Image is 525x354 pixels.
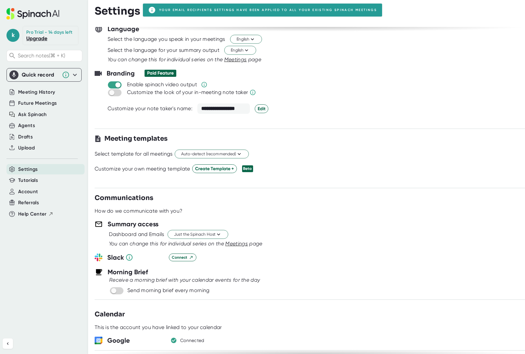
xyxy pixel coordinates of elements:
div: Paid Feature [147,70,174,76]
button: Settings [18,166,38,173]
span: Meetings [225,241,248,247]
button: Meeting History [18,88,55,96]
div: Pro Trial - 14 days left [26,29,72,35]
h3: Branding [107,68,135,78]
span: Meetings [224,56,247,63]
button: Ask Spinach [18,111,47,118]
div: Select template for all meetings [95,151,173,157]
h3: Calendar [95,310,125,319]
button: Collapse sidebar [3,338,13,349]
i: You can change this for individual series on the page [108,56,261,63]
h3: Summary access [108,219,158,229]
div: Quick record [22,72,59,78]
div: Customize the look of your in-meeting note taker [127,89,248,96]
span: k [6,29,19,42]
button: Meetings [224,56,247,64]
h3: Settings [95,5,140,17]
button: Edit [255,104,268,113]
div: Send morning brief every morning [127,287,210,294]
button: English [230,35,262,44]
button: Agents [18,122,35,129]
div: Quick record [9,68,79,81]
span: English [237,36,255,42]
h3: Google [107,336,164,345]
a: Upgrade [26,35,47,41]
div: Select the language for your summary output [108,47,219,53]
button: Auto-detect (recommended) [175,150,249,159]
button: Connect [169,254,196,261]
button: Just the Spinach Host [168,230,228,239]
button: Drafts [18,133,33,141]
h3: Meeting templates [104,134,168,144]
span: Edit [258,105,265,112]
h3: Slack [107,253,164,262]
button: Tutorials [18,177,38,184]
div: This is the account you have linked to your calendar [95,324,222,331]
div: Dashboard and Emails [109,231,164,238]
button: Referrals [18,199,39,206]
div: Beta [242,165,253,172]
button: Create Template + [192,164,237,173]
span: Create Template + [195,165,234,172]
span: Help Center [18,210,47,218]
span: Connect [172,254,193,260]
h3: Language [108,24,139,34]
div: Select the language you speak in your meetings [108,36,225,42]
i: You can change this for individual series on the page [109,241,262,247]
div: How do we communicate with you? [95,208,182,214]
h3: Morning Brief [108,267,148,277]
div: Connected [180,338,204,344]
span: Auto-detect (recommended) [181,151,242,157]
div: Customize your note taker's name: [108,105,192,112]
button: Help Center [18,210,53,218]
span: Just the Spinach Host [174,231,222,238]
button: Meetings [225,240,248,248]
button: Account [18,188,38,195]
h3: Communications [95,193,153,203]
button: Future Meetings [18,100,57,107]
div: Customize your own meeting template [95,166,190,172]
span: Search notes (⌘ + K) [18,53,80,59]
span: English [231,47,250,53]
button: English [224,46,256,55]
i: Receive a morning brief with your calendar events for the day [109,277,260,283]
div: Enable spinach video output [127,81,197,88]
img: wORq9bEjBjwFQAAAABJRU5ErkJggg== [95,336,102,344]
button: Upload [18,144,35,152]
